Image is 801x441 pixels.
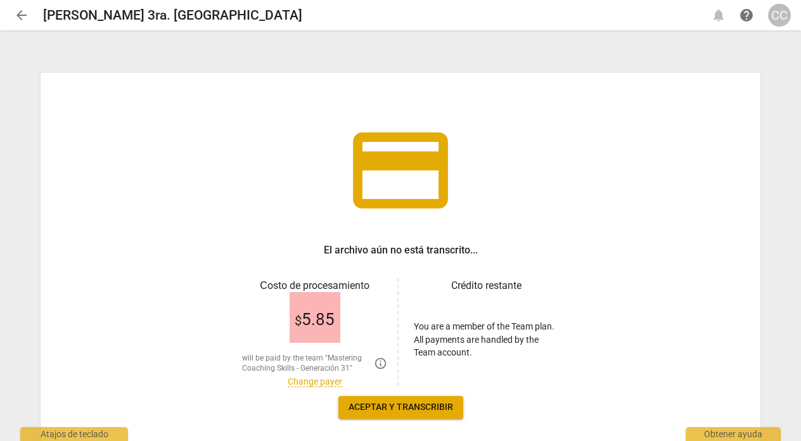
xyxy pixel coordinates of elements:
span: You are over your transcription quota. Please, contact the team administrator Mastering Coaching ... [374,357,387,370]
a: Obtener ayuda [735,4,758,27]
h2: [PERSON_NAME] 3ra. [GEOGRAPHIC_DATA] [43,8,302,23]
span: Aceptar y transcribir [349,401,453,414]
button: Aceptar y transcribir [338,396,463,419]
span: 5.85 [295,310,335,329]
button: CC [768,4,791,27]
div: Atajos de teclado [20,427,128,441]
h3: Сosto de procesamiento [242,278,387,293]
span: help [739,8,754,23]
span: arrow_back [14,8,29,23]
span: will be paid by the team "Mastering Coaching Skills - Generación 31" [242,353,369,374]
h3: Crédito restante [414,278,559,293]
h3: El archivo aún no está transcrito... [324,243,478,258]
p: You are a member of the Team plan. All payments are handled by the Team account. [414,320,559,359]
div: Obtener ayuda [686,427,781,441]
span: credit_card [343,113,458,227]
a: Change payer [288,376,342,387]
span: $ [295,313,302,328]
